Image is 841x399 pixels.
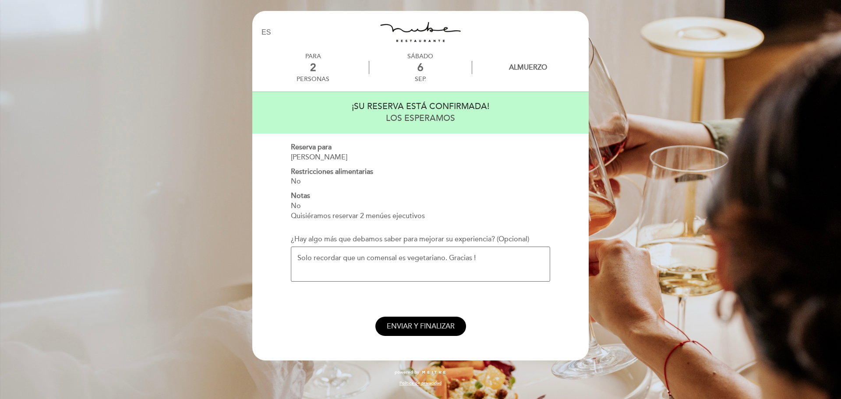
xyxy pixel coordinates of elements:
div: [PERSON_NAME] [291,152,550,162]
div: Notas [291,191,550,201]
div: ¡SU RESERVA ESTÁ CONFIRMADA! [261,101,580,113]
div: sábado [369,53,471,60]
div: No [291,177,550,187]
div: LOS ESPERAMOS [261,113,580,124]
div: 6 [369,61,471,74]
a: powered by [395,369,446,375]
div: personas [297,75,329,83]
div: No [291,201,550,211]
span: ENVIAR Y FINALIZAR [387,322,455,331]
label: ¿Hay algo más que debamos saber para mejorar su experiencia? (Opcional) [291,234,529,244]
span: powered by [395,369,419,375]
div: sep. [369,75,471,83]
a: Política de privacidad [399,380,442,386]
div: Reserva para [291,142,550,152]
img: MEITRE [421,371,446,375]
div: Almuerzo [509,63,547,72]
div: Restricciones alimentarias [291,167,550,177]
div: Quisiéramos reservar 2 menúes ejecutivos [291,211,550,221]
button: ENVIAR Y FINALIZAR [375,317,466,336]
div: 2 [297,61,329,74]
div: PARA [297,53,329,60]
